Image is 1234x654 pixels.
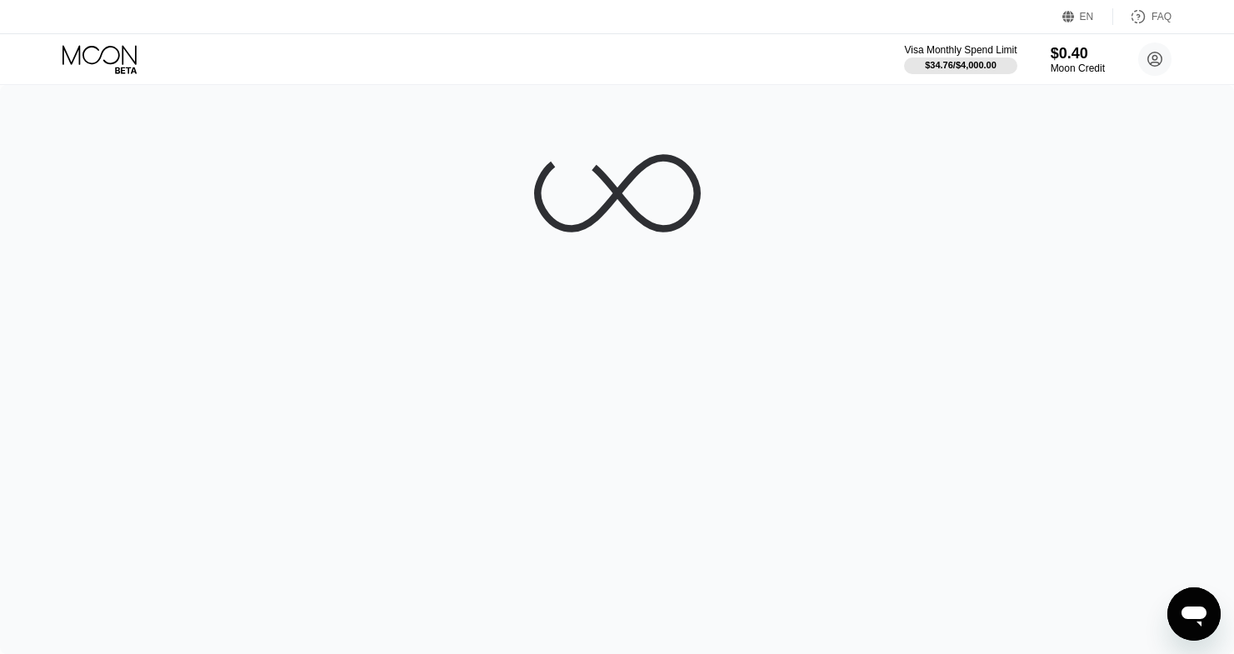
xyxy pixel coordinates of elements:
[1152,11,1172,22] div: FAQ
[1051,45,1105,62] div: $0.40
[1051,45,1105,74] div: $0.40Moon Credit
[925,60,997,70] div: $34.76 / $4,000.00
[1062,8,1113,25] div: EN
[904,44,1017,74] div: Visa Monthly Spend Limit$34.76/$4,000.00
[1080,11,1094,22] div: EN
[1113,8,1172,25] div: FAQ
[1167,587,1221,641] iframe: Button to launch messaging window
[904,44,1017,56] div: Visa Monthly Spend Limit
[1051,62,1105,74] div: Moon Credit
